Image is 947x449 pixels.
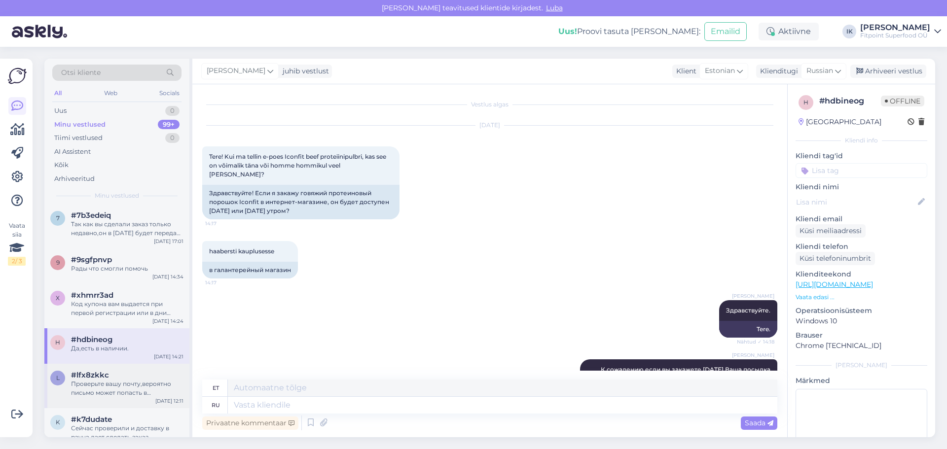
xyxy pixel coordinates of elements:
span: 14:17 [205,220,242,227]
div: juhib vestlust [279,66,329,76]
div: [DATE] 14:34 [152,273,183,280]
span: [PERSON_NAME] [732,351,774,359]
span: k [56,418,60,426]
div: Arhiveeritud [54,174,95,184]
div: # hdbineog [819,95,881,107]
span: Nähtud ✓ 14:18 [737,338,774,345]
span: [PERSON_NAME] [732,292,774,300]
p: Vaata edasi ... [796,293,927,302]
div: Kõik [54,160,69,170]
span: #xhmrr3ad [71,291,113,300]
div: Minu vestlused [54,120,106,130]
span: haabersti kauplusesse [209,247,274,255]
input: Lisa tag [796,163,927,178]
div: Uus [54,106,67,116]
div: Web [102,87,119,100]
div: [DATE] [202,121,777,130]
p: Märkmed [796,376,927,386]
div: Да,есть в наличии. [71,344,183,353]
span: 9 [56,259,60,266]
img: Askly Logo [8,67,27,85]
div: [DATE] 14:24 [152,317,183,325]
span: #k7dudate [71,415,112,424]
span: #hdbineog [71,335,112,344]
p: Chrome [TECHNICAL_ID] [796,341,927,351]
div: 99+ [158,120,180,130]
span: Offline [881,96,924,106]
div: Kliendi info [796,136,927,145]
div: Aktiivne [759,23,819,40]
span: Russian [806,66,833,76]
div: IK [842,25,856,38]
div: Vaata siia [8,221,26,266]
div: 2 / 3 [8,257,26,266]
a: [URL][DOMAIN_NAME] [796,280,873,289]
span: #9sgfpnvp [71,255,112,264]
span: Minu vestlused [95,191,139,200]
div: Рады что смогли помочь [71,264,183,273]
div: Proovi tasuta [PERSON_NAME]: [558,26,700,37]
span: [PERSON_NAME] [207,66,265,76]
a: [PERSON_NAME]Fitpoint Superfood OÜ [860,24,941,39]
div: Tere. [719,321,777,338]
span: h [803,99,808,106]
div: [PERSON_NAME] [796,361,927,370]
span: h [55,339,60,346]
div: Privaatne kommentaar [202,416,298,430]
span: #7b3edeiq [71,211,111,220]
div: Проверьте вашу почту,вероятно письмо может попасть в спам,зайдите в ваш аккаунт используя пароль-... [71,380,183,397]
div: Здравствуйте! Если я закажу говяжий протеиновый порошок Iconfit в интернет-магазине, он будет дос... [202,185,400,219]
div: [GEOGRAPHIC_DATA] [799,117,881,127]
span: Здравствуйте. [726,307,770,314]
button: Emailid [704,22,747,41]
p: Kliendi nimi [796,182,927,192]
p: Kliendi email [796,214,927,224]
span: Otsi kliente [61,68,101,78]
p: Windows 10 [796,316,927,326]
div: AI Assistent [54,147,91,157]
div: в галантерейный магазин [202,262,298,278]
p: Kliendi telefon [796,242,927,252]
div: [DATE] 17:01 [154,238,183,245]
div: Vestlus algas [202,100,777,109]
p: Kliendi tag'id [796,151,927,161]
span: 7 [56,214,60,222]
div: [PERSON_NAME] [860,24,930,32]
span: Luba [543,3,566,12]
span: 14:17 [205,279,242,286]
div: [DATE] 14:21 [154,353,183,360]
div: Arhiveeri vestlus [850,65,926,78]
div: ru [212,397,220,414]
div: Так как вы сделали заказ только недавно,он в [DATE] будет передан курьерской службе [71,220,183,238]
span: Estonian [705,66,735,76]
span: #lfx8zkkc [71,371,109,380]
span: К сожалению если вы закажете [DATE],Ваша посылка будет на месте в магазине на Хааберсти только в ... [591,366,772,382]
p: Brauser [796,330,927,341]
b: Uus! [558,27,577,36]
div: Tiimi vestlused [54,133,103,143]
div: All [52,87,64,100]
div: Klient [672,66,696,76]
div: Klienditugi [756,66,798,76]
div: Сейчас проверили и доставку в рауна дает сделать заказ [71,424,183,442]
p: Operatsioonisüsteem [796,306,927,316]
div: Код купона вам выдается при первой регистрации или в дни компании приходит по Эмайлу. [71,300,183,317]
div: [DATE] 12:11 [155,397,183,405]
span: l [56,374,60,381]
div: 0 [165,106,180,116]
div: Fitpoint Superfood OÜ [860,32,930,39]
span: Saada [745,418,773,427]
div: Socials [157,87,182,100]
div: Küsi telefoninumbrit [796,252,875,265]
div: 0 [165,133,180,143]
span: Tere! Kui ma tellin e-poes Iconfit beef proteiinipulbri, kas see on võimalik täna või homme hommi... [209,153,388,178]
div: et [213,380,219,396]
p: Klienditeekond [796,269,927,279]
span: x [56,294,60,302]
div: Küsi meiliaadressi [796,224,866,238]
input: Lisa nimi [796,197,916,207]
